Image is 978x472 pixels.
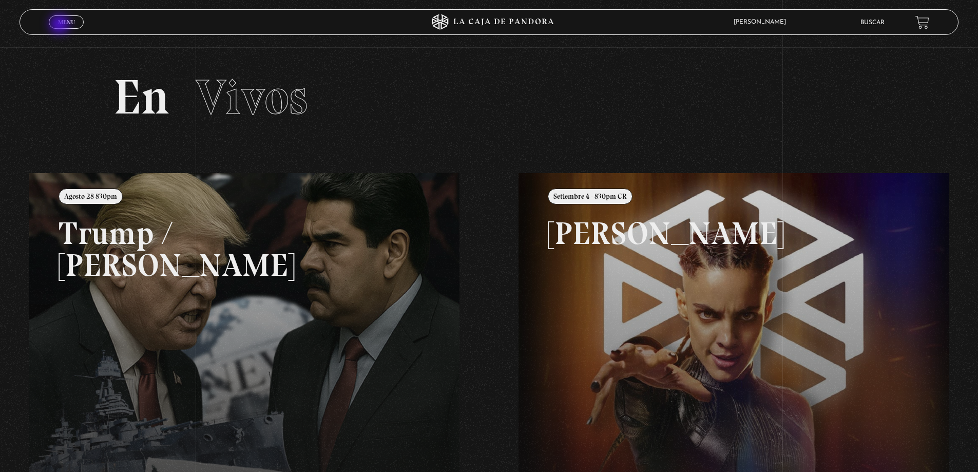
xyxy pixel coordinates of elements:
h2: En [113,73,865,122]
span: Cerrar [54,28,79,35]
span: Menu [58,19,75,25]
a: Buscar [860,20,885,26]
a: View your shopping cart [915,15,929,29]
span: [PERSON_NAME] [728,19,796,25]
span: Vivos [196,68,308,126]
